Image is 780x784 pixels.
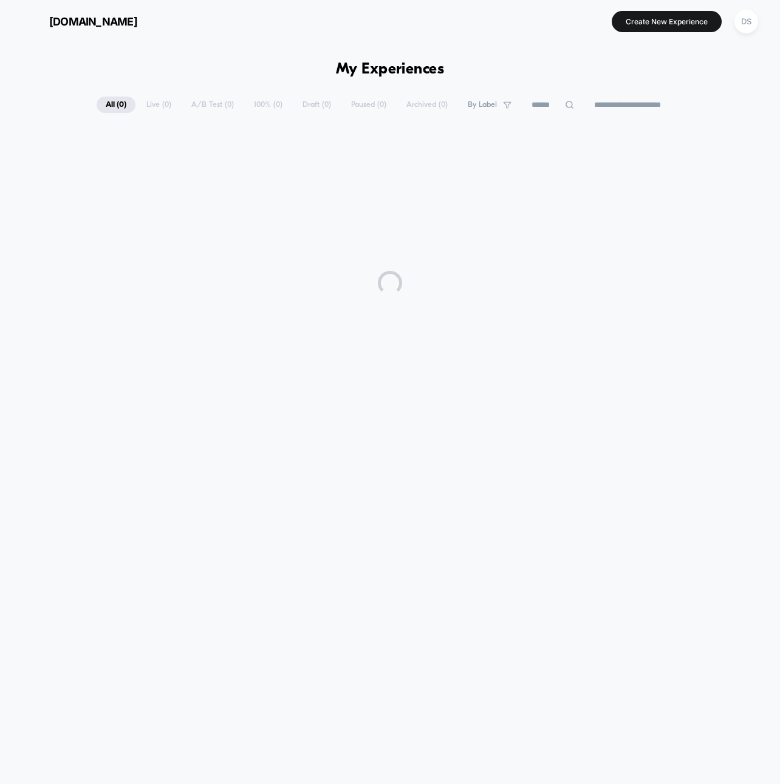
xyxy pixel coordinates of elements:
[612,11,722,32] button: Create New Experience
[97,97,135,113] span: All ( 0 )
[49,15,137,28] span: [DOMAIN_NAME]
[731,9,762,34] button: DS
[734,10,758,33] div: DS
[336,61,445,78] h1: My Experiences
[468,100,497,109] span: By Label
[18,12,141,31] button: [DOMAIN_NAME]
